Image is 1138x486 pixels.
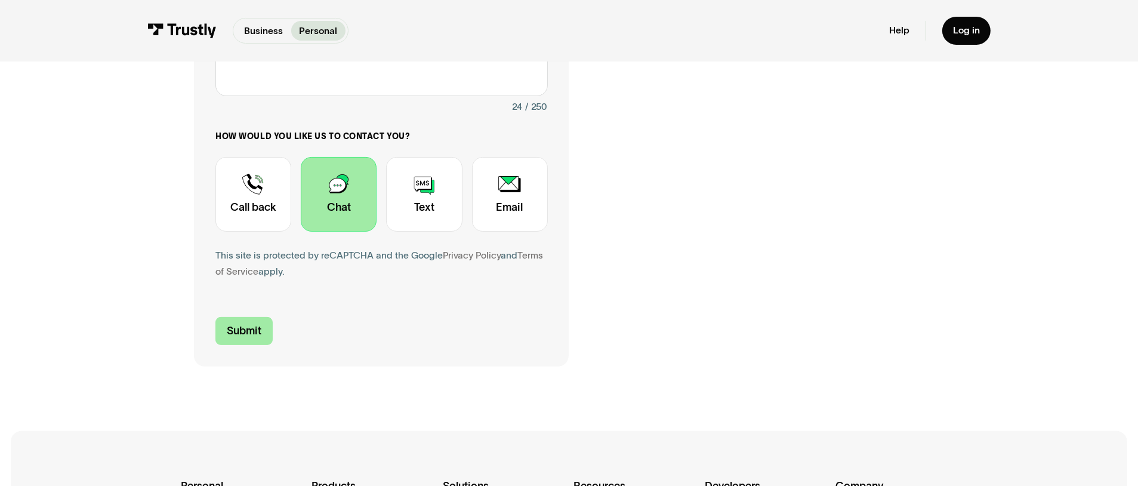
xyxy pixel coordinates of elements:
[236,21,291,41] a: Business
[299,24,337,38] p: Personal
[244,24,283,38] p: Business
[215,317,273,345] input: Submit
[215,248,547,280] div: This site is protected by reCAPTCHA and the Google and apply.
[215,131,547,142] label: How would you like us to contact you?
[525,99,548,115] div: / 250
[291,21,346,41] a: Personal
[942,17,991,45] a: Log in
[953,24,980,36] div: Log in
[215,250,543,276] a: Terms of Service
[443,250,501,260] a: Privacy Policy
[147,23,217,38] img: Trustly Logo
[512,99,522,115] div: 24
[889,24,909,36] a: Help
